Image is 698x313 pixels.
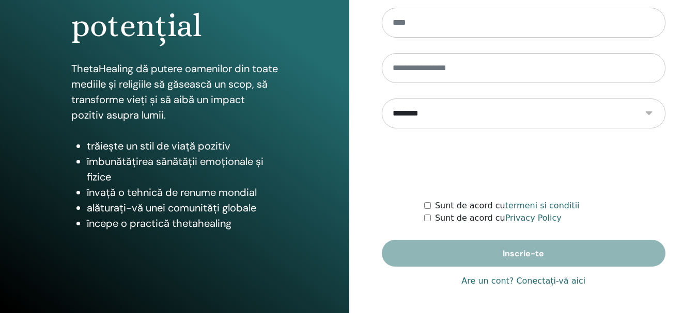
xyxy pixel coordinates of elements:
[87,138,278,154] li: trăiește un stil de viață pozitiv
[505,201,580,210] a: termeni si conditii
[435,200,580,212] label: Sunt de acord cu
[87,154,278,185] li: îmbunătățirea sănătății emoționale și fizice
[87,185,278,200] li: învață o tehnică de renume mondial
[505,213,562,223] a: Privacy Policy
[71,61,278,123] p: ThetaHealing dă putere oamenilor din toate mediile și religiile să găsească un scop, să transform...
[461,275,585,287] a: Are un cont? Conectați-vă aici
[445,144,602,184] iframe: reCAPTCHA
[87,216,278,231] li: începe o practică thetahealing
[87,200,278,216] li: alăturați-vă unei comunități globale
[435,212,562,224] label: Sunt de acord cu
